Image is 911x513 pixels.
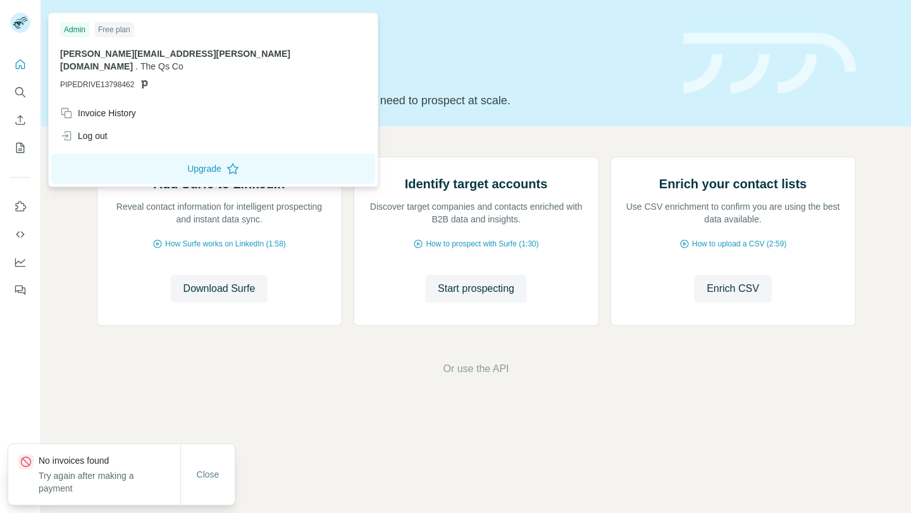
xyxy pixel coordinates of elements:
button: Dashboard [10,251,30,274]
span: Start prospecting [438,281,514,296]
button: Search [10,81,30,104]
span: Close [197,468,220,481]
button: Close [188,463,228,486]
span: Enrich CSV [707,281,759,296]
h2: Enrich your contact lists [659,175,807,193]
button: Quick start [10,53,30,76]
button: Download Surfe [171,275,268,303]
span: . [135,61,138,71]
p: Try again after making a payment [39,469,180,495]
p: No invoices found [39,454,180,467]
span: The Qs Co [140,61,183,71]
h2: Identify target accounts [405,175,548,193]
span: How Surfe works on LinkedIn (1:58) [165,238,286,250]
p: Pick your starting point and we’ll provide everything you need to prospect at scale. [97,92,668,109]
button: Enrich CSV [694,275,772,303]
button: Start prospecting [425,275,527,303]
p: Use CSV enrichment to confirm you are using the best data available. [624,200,843,226]
p: Discover target companies and contacts enriched with B2B data and insights. [367,200,586,226]
div: Invoice History [60,107,136,119]
img: banner [683,33,856,94]
span: Download Surfe [183,281,256,296]
div: Admin [60,22,89,37]
button: Use Surfe API [10,223,30,246]
button: Use Surfe on LinkedIn [10,195,30,218]
span: [PERSON_NAME][EMAIL_ADDRESS][PERSON_NAME][DOMAIN_NAME] [60,49,290,71]
button: Or use the API [443,361,509,377]
span: How to upload a CSV (2:59) [692,238,786,250]
button: Upgrade [51,154,375,184]
h1: Let’s prospect together [97,59,668,84]
div: Free plan [94,22,134,37]
button: Feedback [10,279,30,301]
img: Avatar [10,13,30,33]
p: Reveal contact information for intelligent prospecting and instant data sync. [110,200,329,226]
button: Enrich CSV [10,109,30,131]
span: How to prospect with Surfe (1:30) [426,238,538,250]
div: Log out [60,130,108,142]
button: My lists [10,136,30,159]
div: Quick start [97,23,668,36]
span: PIPEDRIVE13798462 [60,79,134,90]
